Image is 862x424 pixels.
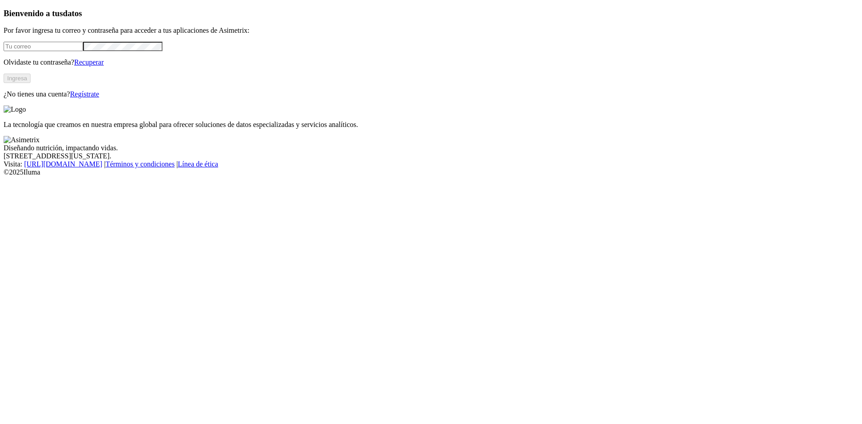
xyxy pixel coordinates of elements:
[178,160,218,168] a: Línea de ética
[4,42,83,51] input: Tu correo
[4,168,858,176] div: © 2025 Iluma
[4,136,40,144] img: Asimetrix
[4,90,858,98] p: ¿No tienes una cuenta?
[4,74,31,83] button: Ingresa
[70,90,99,98] a: Regístrate
[4,26,858,35] p: Por favor ingresa tu correo y contraseña para acceder a tus aplicaciones de Asimetrix:
[74,58,104,66] a: Recuperar
[4,152,858,160] div: [STREET_ADDRESS][US_STATE].
[4,160,858,168] div: Visita : | |
[24,160,102,168] a: [URL][DOMAIN_NAME]
[4,58,858,66] p: Olvidaste tu contraseña?
[106,160,175,168] a: Términos y condiciones
[4,144,858,152] div: Diseñando nutrición, impactando vidas.
[4,121,858,129] p: La tecnología que creamos en nuestra empresa global para ofrecer soluciones de datos especializad...
[63,9,82,18] span: datos
[4,105,26,114] img: Logo
[4,9,858,18] h3: Bienvenido a tus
